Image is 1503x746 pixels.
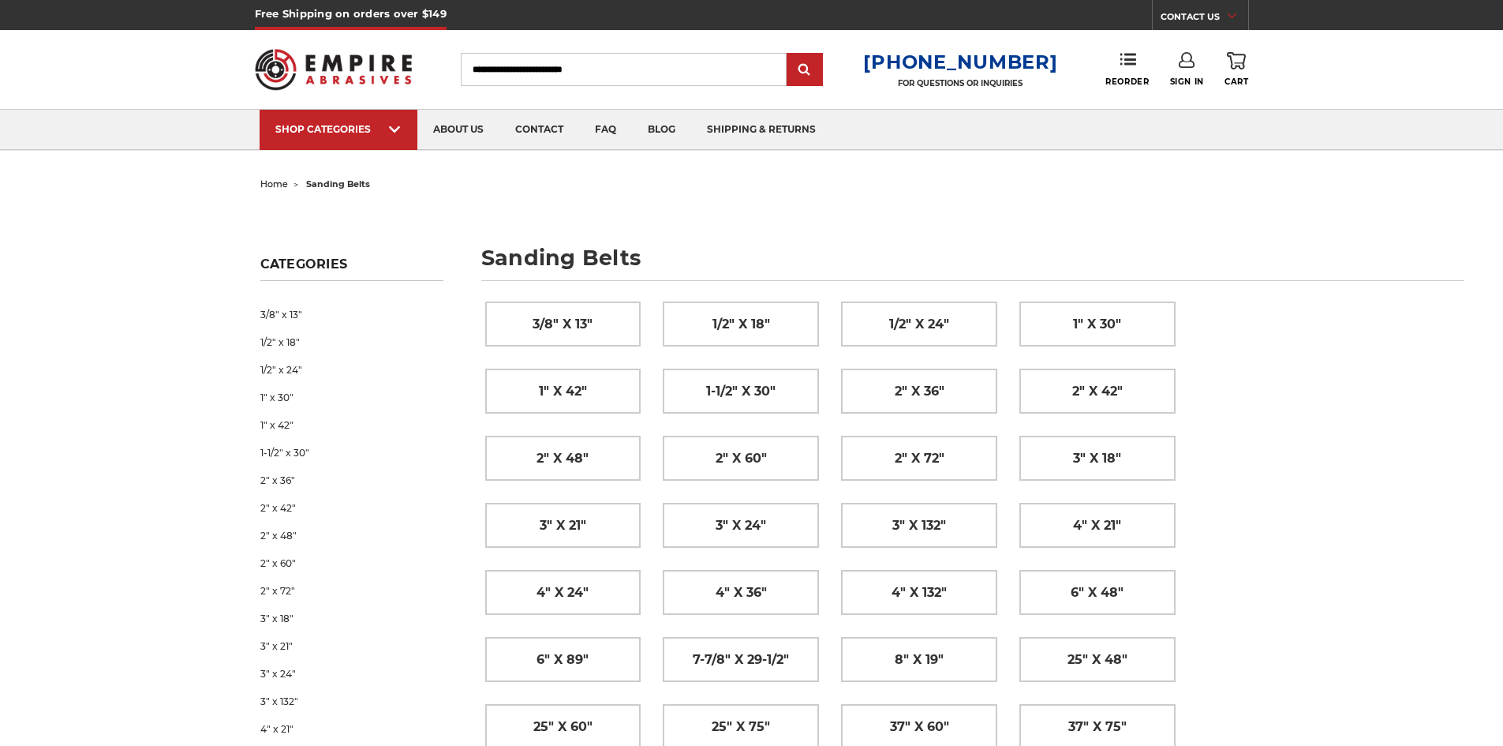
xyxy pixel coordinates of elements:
a: 3" x 24" [664,504,818,547]
span: 1" x 42" [539,378,587,405]
span: 3" x 21" [540,512,586,539]
span: sanding belts [306,178,370,189]
a: 4" x 24" [486,571,641,614]
span: 25" x 60" [533,714,593,740]
a: 2" x 42" [260,494,443,522]
a: 25" x 48" [1020,638,1175,681]
span: 7-7/8" x 29-1/2" [693,647,789,673]
span: 2" x 42" [1072,378,1123,405]
span: 3" x 132" [892,512,946,539]
span: 1/2" x 24" [889,311,949,338]
a: 2" x 42" [1020,369,1175,413]
span: 2" x 72" [895,445,944,472]
span: 2" x 48" [537,445,589,472]
a: contact [499,110,579,150]
a: 1" x 42" [486,369,641,413]
a: 3/8" x 13" [260,301,443,328]
span: Sign In [1170,77,1204,87]
img: Empire Abrasives [255,39,413,100]
a: 4" x 21" [1020,504,1175,547]
span: 1-1/2" x 30" [706,378,776,405]
a: CONTACT US [1161,8,1248,30]
span: Cart [1224,77,1248,87]
a: 3" x 21" [260,632,443,660]
a: 1/2" x 18" [664,302,818,346]
a: 3" x 21" [486,504,641,547]
span: 6" x 48" [1071,579,1124,606]
span: 4" x 36" [716,579,767,606]
a: 4" x 21" [260,715,443,743]
span: 4" x 21" [1073,512,1121,539]
span: 25" x 75" [712,714,770,740]
a: 3" x 24" [260,660,443,688]
a: about us [417,110,499,150]
a: Reorder [1105,52,1149,86]
h5: Categories [260,257,443,281]
a: 1/2" x 24" [842,302,996,346]
a: Cart [1224,52,1248,87]
a: 7-7/8" x 29-1/2" [664,638,818,681]
a: 1/2" x 24" [260,356,443,384]
a: 2" x 60" [260,549,443,577]
a: 2" x 72" [260,577,443,605]
p: FOR QUESTIONS OR INQUIRIES [863,78,1057,88]
a: 6" x 48" [1020,571,1175,614]
input: Submit [789,54,821,86]
span: 4" x 132" [892,579,947,606]
span: 6" x 89" [537,647,589,673]
a: faq [579,110,632,150]
span: 8" x 19" [895,647,944,673]
h1: sanding belts [481,247,1464,281]
a: 2" x 60" [664,437,818,480]
a: shipping & returns [691,110,832,150]
span: 2" x 36" [895,378,944,405]
a: 2" x 48" [260,522,443,549]
span: 3/8" x 13" [533,311,593,338]
a: 2" x 48" [486,437,641,480]
a: 1-1/2" x 30" [664,369,818,413]
a: 1" x 30" [1020,302,1175,346]
a: blog [632,110,691,150]
a: 8" x 19" [842,638,996,681]
a: 4" x 36" [664,571,818,614]
span: 37" x 60" [890,714,949,740]
span: Reorder [1105,77,1149,87]
a: 4" x 132" [842,571,996,614]
a: 2" x 36" [260,467,443,494]
a: [PHONE_NUMBER] [863,51,1057,73]
a: 3" x 18" [260,605,443,632]
a: 2" x 72" [842,437,996,480]
a: home [260,178,288,189]
a: 3" x 132" [842,504,996,547]
span: 25" x 48" [1067,647,1127,673]
span: 1/2" x 18" [712,311,770,338]
a: 1" x 42" [260,411,443,439]
a: 3" x 132" [260,688,443,715]
span: 1" x 30" [1073,311,1121,338]
a: 1/2" x 18" [260,328,443,356]
span: 37" x 75" [1068,714,1127,740]
a: 1" x 30" [260,384,443,411]
a: 3" x 18" [1020,437,1175,480]
span: 2" x 60" [716,445,767,472]
span: 3" x 18" [1073,445,1121,472]
a: 1-1/2" x 30" [260,439,443,467]
a: 2" x 36" [842,369,996,413]
a: 6" x 89" [486,638,641,681]
div: SHOP CATEGORIES [275,123,402,135]
span: 3" x 24" [716,512,766,539]
span: 4" x 24" [537,579,589,606]
a: 3/8" x 13" [486,302,641,346]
